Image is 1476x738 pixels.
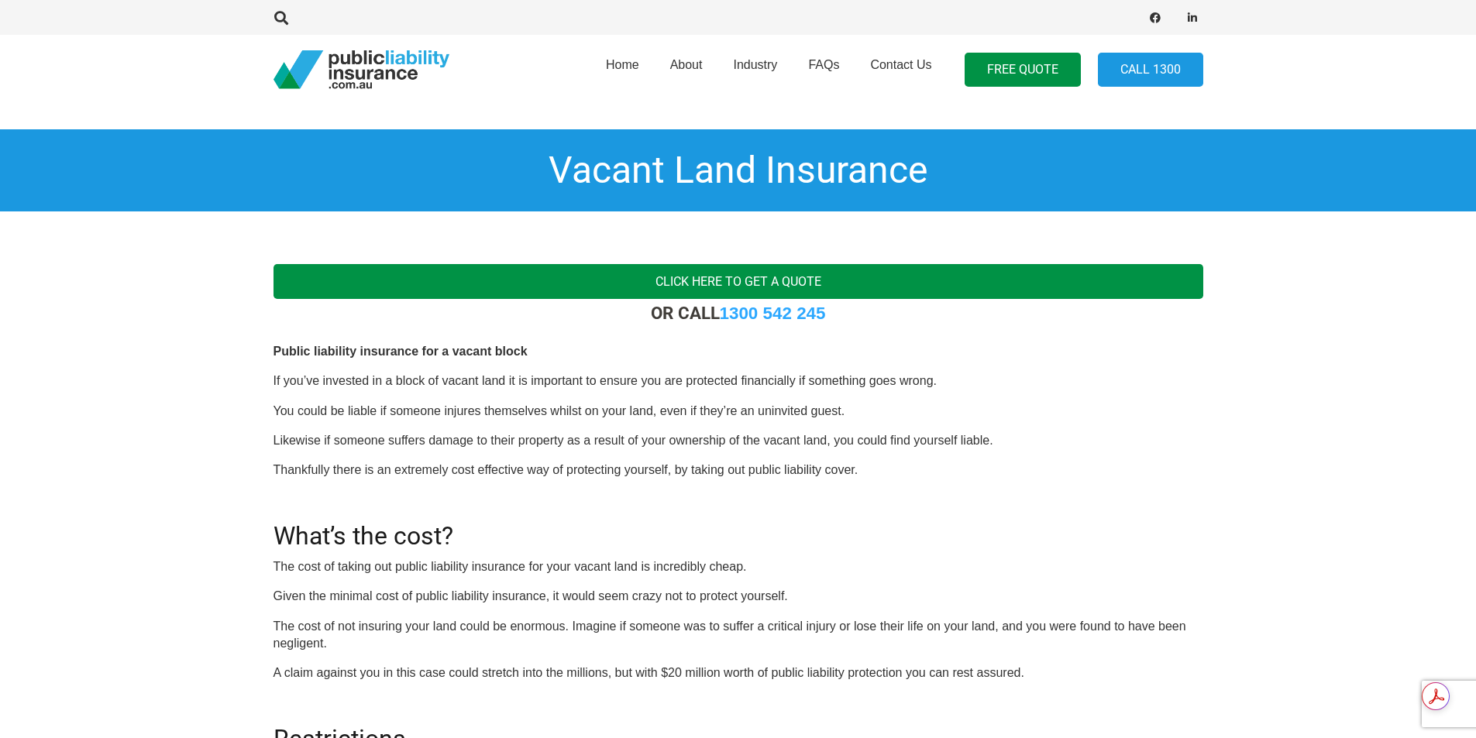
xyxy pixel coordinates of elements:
[965,53,1081,88] a: FREE QUOTE
[274,372,1203,390] p: If you’ve invested in a block of vacant land it is important to ensure you are protected financia...
[274,664,1203,681] p: A claim against you in this case could stretch into the millions, but with $20 million worth of p...
[733,58,777,71] span: Industry
[655,30,718,109] a: About
[590,30,655,109] a: Home
[274,264,1203,299] a: Click here to get a quote
[274,345,528,358] b: Public liability insurance for a vacant block
[717,30,793,109] a: Industry
[1098,53,1203,88] a: Call 1300
[267,11,298,25] a: Search
[274,503,1203,551] h2: What’s the cost?
[274,462,1203,479] p: Thankfully there is an extremely cost effective way of protecting yourself, by taking out public ...
[808,58,839,71] span: FAQs
[274,432,1203,449] p: Likewise if someone suffers damage to their property as a result of your ownership of the vacant ...
[1182,7,1203,29] a: LinkedIn
[606,58,639,71] span: Home
[274,588,1203,605] p: Given the minimal cost of public liability insurance, it would seem crazy not to protect yourself.
[651,303,826,323] strong: OR CALL
[870,58,931,71] span: Contact Us
[720,304,826,323] a: 1300 542 245
[793,30,855,109] a: FAQs
[274,618,1203,653] p: The cost of not insuring your land could be enormous. Imagine if someone was to suffer a critical...
[670,58,703,71] span: About
[274,558,1203,575] p: The cost of taking out public liability insurance for your vacant land is incredibly cheap.
[855,30,947,109] a: Contact Us
[274,403,1203,420] p: You could be liable if someone injures themselves whilst on your land, even if they’re an uninvit...
[1144,7,1166,29] a: Facebook
[274,50,449,89] a: pli_logotransparent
